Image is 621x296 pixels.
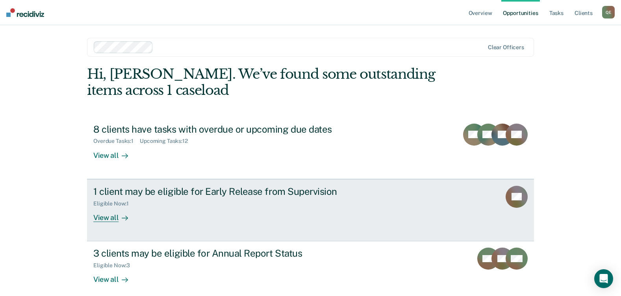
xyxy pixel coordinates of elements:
[488,44,524,51] div: Clear officers
[93,200,135,207] div: Eligible Now : 1
[602,6,615,18] div: Q E
[6,8,44,17] img: Recidiviz
[93,138,140,144] div: Overdue Tasks : 1
[93,186,370,197] div: 1 client may be eligible for Early Release from Supervision
[594,269,613,288] div: Open Intercom Messenger
[87,66,445,98] div: Hi, [PERSON_NAME]. We’ve found some outstanding items across 1 caseload
[87,117,534,179] a: 8 clients have tasks with overdue or upcoming due datesOverdue Tasks:1Upcoming Tasks:12View all
[93,248,370,259] div: 3 clients may be eligible for Annual Report Status
[93,262,136,269] div: Eligible Now : 3
[140,138,194,144] div: Upcoming Tasks : 12
[93,207,137,222] div: View all
[93,144,137,160] div: View all
[87,179,534,241] a: 1 client may be eligible for Early Release from SupervisionEligible Now:1View all
[93,269,137,284] div: View all
[602,6,615,18] button: QE
[93,124,370,135] div: 8 clients have tasks with overdue or upcoming due dates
